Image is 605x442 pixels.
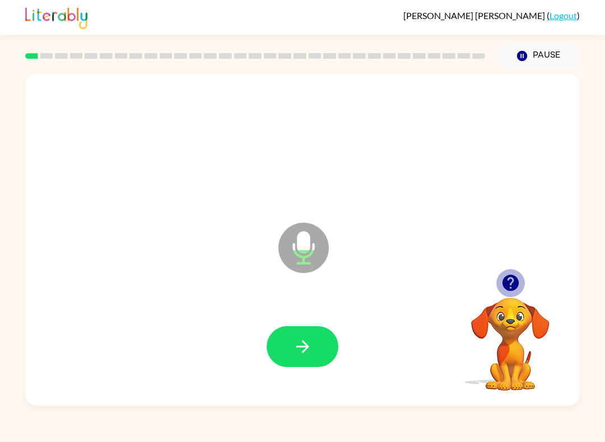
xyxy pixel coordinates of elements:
span: [PERSON_NAME] [PERSON_NAME] [403,10,547,21]
video: Your browser must support playing .mp4 files to use Literably. Please try using another browser. [454,280,566,392]
a: Logout [550,10,577,21]
div: ( ) [403,10,580,21]
img: Literably [25,4,87,29]
button: Pause [499,43,580,69]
